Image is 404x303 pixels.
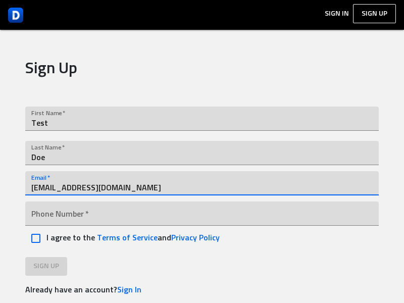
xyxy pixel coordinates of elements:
span: I agree to the [46,234,95,242]
input: John [25,107,379,131]
input: Smith [25,141,379,165]
a: Sign In [321,4,353,26]
a: Logo [8,5,23,25]
a: Sign up [353,4,396,23]
span: Already have an account? [25,286,117,294]
span: Sign up [362,10,387,17]
input: Enter your phone number [25,201,379,226]
span: Sign In [325,10,349,17]
img: Logo [8,8,23,23]
span: Sign Up [25,61,77,77]
a: Privacy Policy [171,234,220,242]
span: and [158,234,171,242]
a: Terms of Service [97,234,158,242]
input: ex. jsmith@example.com [25,171,379,195]
a: Sign In [117,286,141,294]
